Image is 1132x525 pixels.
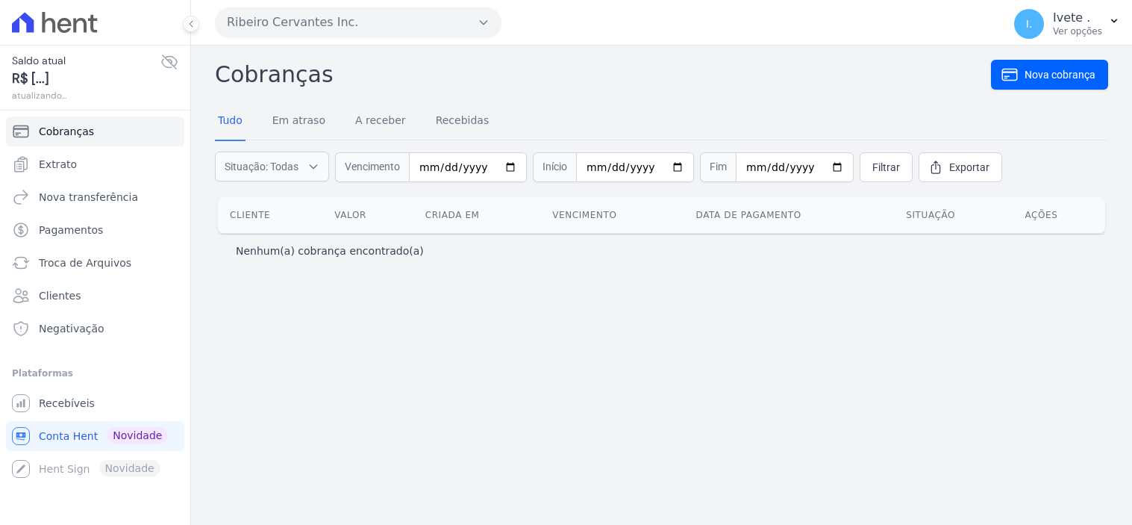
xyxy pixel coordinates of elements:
[39,190,138,205] span: Nova transferência
[107,427,168,444] span: Novidade
[1053,10,1102,25] p: Ivete .
[413,197,540,233] th: Criada em
[872,160,900,175] span: Filtrar
[533,152,576,182] span: Início
[684,197,895,233] th: Data de pagamento
[215,58,991,91] h2: Cobranças
[949,160,989,175] span: Exportar
[39,396,95,411] span: Recebíveis
[39,255,131,270] span: Troca de Arquivos
[6,117,184,146] a: Cobranças
[6,215,184,245] a: Pagamentos
[1025,67,1095,82] span: Nova cobrança
[39,321,104,336] span: Negativação
[6,149,184,179] a: Extrato
[991,60,1108,90] a: Nova cobrança
[39,429,98,444] span: Conta Hent
[335,152,409,182] span: Vencimento
[1002,3,1132,45] button: I. Ivete . Ver opções
[322,197,413,233] th: Valor
[700,152,736,182] span: Fim
[39,157,77,172] span: Extrato
[39,124,94,139] span: Cobranças
[860,152,913,182] a: Filtrar
[6,182,184,212] a: Nova transferência
[12,117,178,484] nav: Sidebar
[6,248,184,278] a: Troca de Arquivos
[1013,197,1105,233] th: Ações
[236,243,424,258] p: Nenhum(a) cobrança encontrado(a)
[39,288,81,303] span: Clientes
[6,281,184,311] a: Clientes
[39,223,103,237] span: Pagamentos
[919,152,1002,182] a: Exportar
[215,152,329,181] button: Situação: Todas
[6,388,184,418] a: Recebíveis
[6,421,184,451] a: Conta Hent Novidade
[894,197,1013,233] th: Situação
[12,53,160,69] span: Saldo atual
[215,7,501,37] button: Ribeiro Cervantes Inc.
[6,314,184,344] a: Negativação
[1053,25,1102,37] p: Ver opções
[215,102,246,141] a: Tudo
[433,102,492,141] a: Recebidas
[269,102,328,141] a: Em atraso
[12,89,160,102] span: atualizando...
[352,102,409,141] a: A receber
[12,364,178,382] div: Plataformas
[12,69,160,89] span: R$ [...]
[540,197,684,233] th: Vencimento
[1026,19,1033,29] span: I.
[218,197,322,233] th: Cliente
[225,159,298,174] span: Situação: Todas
